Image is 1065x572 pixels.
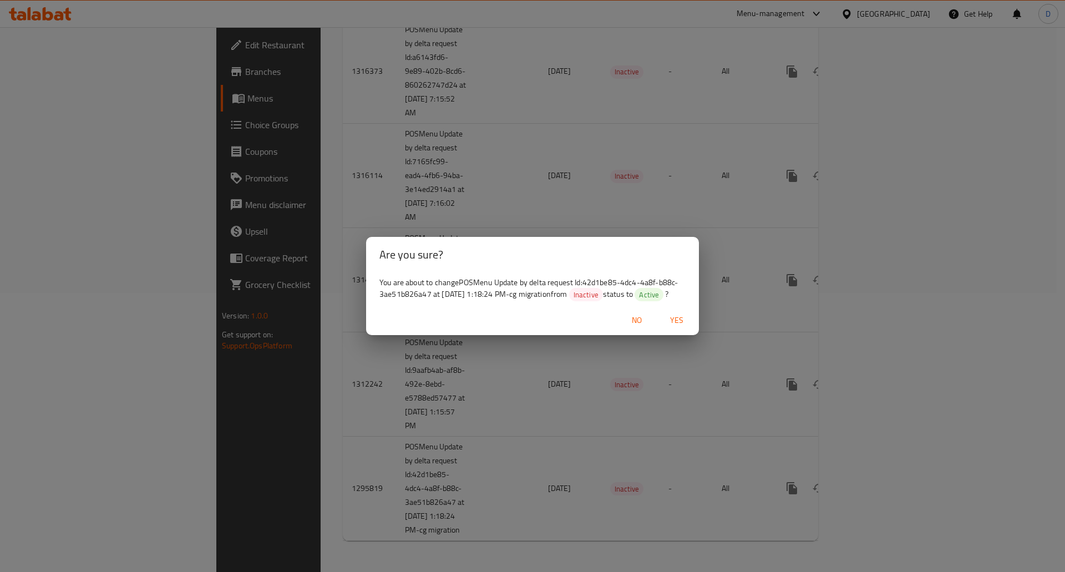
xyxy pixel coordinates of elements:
span: No [623,313,650,327]
span: Active [635,290,663,300]
button: Yes [659,310,694,331]
button: No [619,310,655,331]
div: Inactive [569,288,603,301]
span: Yes [663,313,690,327]
div: Active [635,288,663,301]
h2: Are you sure? [379,246,686,264]
span: You are about to change POSMenu Update by delta request Id:42d1be85-4dc4-4a8f-b88c-3ae51b826a47 a... [379,275,678,301]
span: Inactive [569,290,603,300]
